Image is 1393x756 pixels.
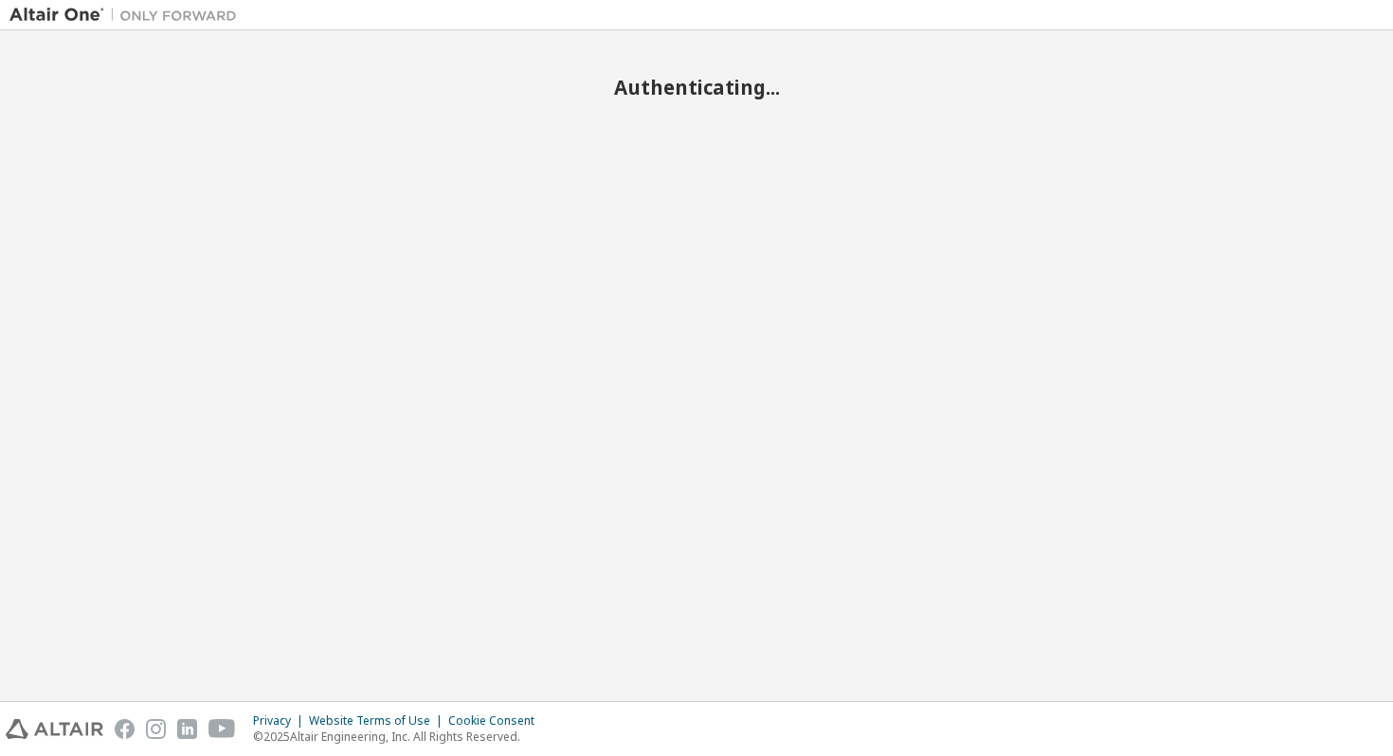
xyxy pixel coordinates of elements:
p: © 2025 Altair Engineering, Inc. All Rights Reserved. [253,729,546,745]
img: Altair One [9,6,246,25]
img: linkedin.svg [177,719,197,739]
div: Website Terms of Use [309,713,448,729]
h2: Authenticating... [9,75,1384,99]
img: instagram.svg [146,719,166,739]
img: altair_logo.svg [6,719,103,739]
div: Privacy [253,713,309,729]
img: youtube.svg [208,719,236,739]
img: facebook.svg [115,719,135,739]
div: Cookie Consent [448,713,546,729]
